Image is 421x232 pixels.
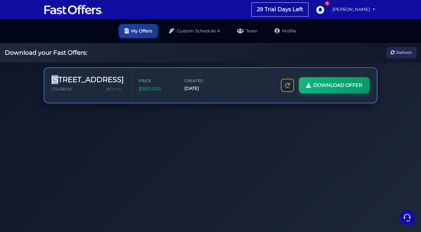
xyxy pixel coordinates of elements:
button: Home [5,177,42,191]
span: Re-Do [111,87,121,92]
span: Price [139,78,175,84]
a: Re-Do [104,85,124,93]
a: DOWNLOAD OFFER [299,77,370,93]
span: DOWNLOAD OFFER [313,81,362,89]
p: Messages [52,185,69,191]
a: Open Help Center [75,84,111,89]
button: Messages [42,177,79,191]
a: Team [231,24,264,38]
span: [DATE] [184,85,220,92]
span: Created [184,78,220,84]
p: Help [93,185,101,191]
h3: [STREET_ADDRESS] [51,75,124,84]
span: Find an Answer [10,84,41,89]
h2: Hello [PERSON_NAME] 👋 [5,5,101,24]
span: Start a Conversation [43,64,84,69]
button: Help [78,177,115,191]
h2: Download your Fast Offers: [5,49,87,56]
img: dark [10,43,22,55]
span: Refresh [396,49,412,56]
a: See all [97,34,111,38]
a: [PERSON_NAME] [330,4,377,15]
a: 29 Trial Days Left [252,3,308,16]
iframe: Customerly Messenger Launcher [398,209,416,227]
button: Start a Conversation [10,60,111,72]
p: Home [18,185,28,191]
a: My Offers [119,24,158,38]
span: C12428750 [51,87,72,91]
img: dark [19,43,31,55]
a: Custom Schedule A [163,24,226,38]
a: Profile [269,24,302,38]
button: Refresh [387,47,416,58]
div: 7 [325,1,329,5]
span: $580,000 [139,85,175,93]
input: Search for an Article... [14,97,98,103]
span: Your Conversations [10,34,49,38]
a: 7 [313,3,327,17]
